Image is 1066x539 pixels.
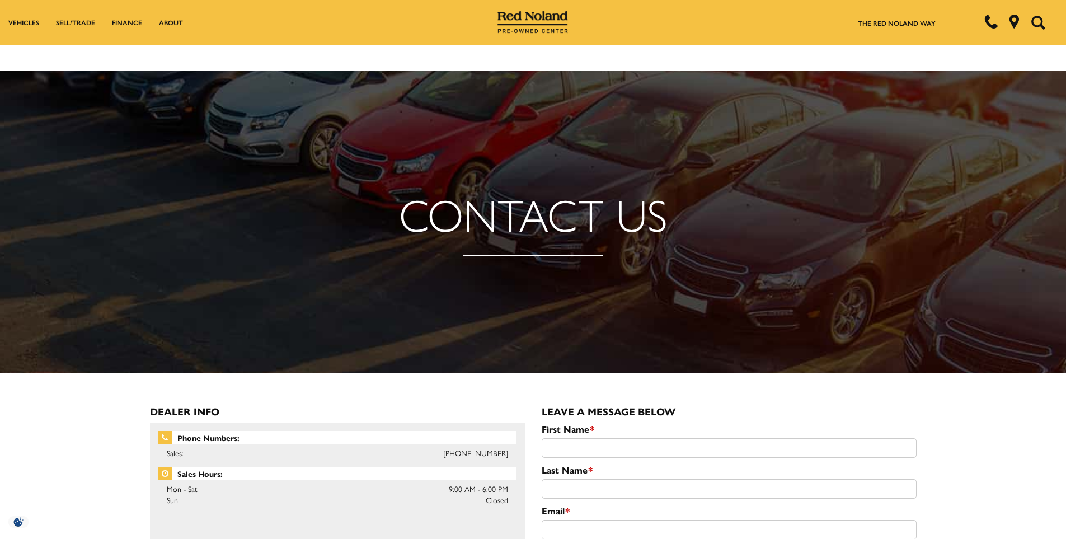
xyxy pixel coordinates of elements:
img: Red Noland Pre-Owned [497,11,568,34]
button: Open the search field [1027,1,1049,44]
img: Opt-Out Icon [6,516,31,528]
label: Email [542,504,570,517]
a: [PHONE_NUMBER] [443,447,508,458]
span: Sun [167,494,178,505]
h3: Leave a Message Below [542,406,917,417]
span: Sales: [167,447,184,458]
span: Sales Hours: [158,467,516,480]
span: 9:00 AM - 6:00 PM [449,483,508,494]
span: Phone Numbers: [158,431,516,444]
label: Last Name [542,463,593,476]
section: Click to Open Cookie Consent Modal [6,516,31,528]
a: The Red Noland Way [858,18,936,28]
h3: Dealer Info [150,406,525,417]
label: First Name [542,423,594,435]
span: Mon - Sat [167,483,198,494]
span: Closed [486,494,508,505]
a: Red Noland Pre-Owned [497,15,568,26]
